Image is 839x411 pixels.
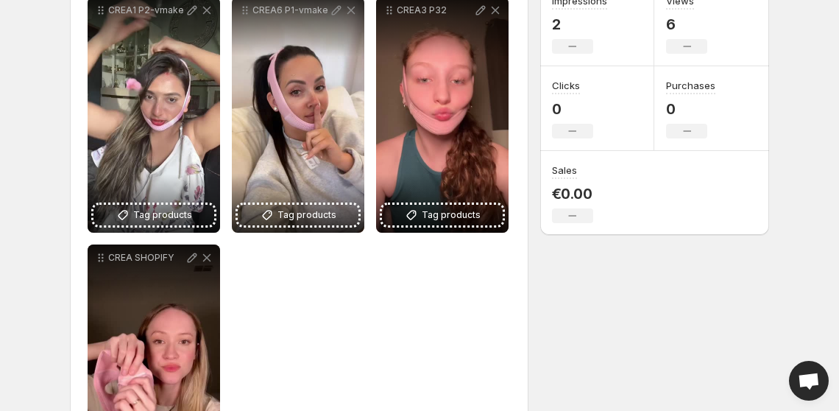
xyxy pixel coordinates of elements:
[252,4,329,16] p: CREA6 P1-vmake
[666,100,715,118] p: 0
[382,205,503,225] button: Tag products
[552,100,593,118] p: 0
[552,15,607,33] p: 2
[666,15,707,33] p: 6
[397,4,473,16] p: CREA3 P32
[789,361,829,401] div: Open chat
[552,78,580,93] h3: Clicks
[552,185,593,203] p: €0.00
[666,78,715,93] h3: Purchases
[93,205,214,225] button: Tag products
[422,208,481,222] span: Tag products
[552,163,577,178] h3: Sales
[108,252,185,264] p: CREA SHOPIFY
[277,208,336,222] span: Tag products
[108,4,185,16] p: CREA1 P2-vmake
[238,205,358,225] button: Tag products
[133,208,192,222] span: Tag products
